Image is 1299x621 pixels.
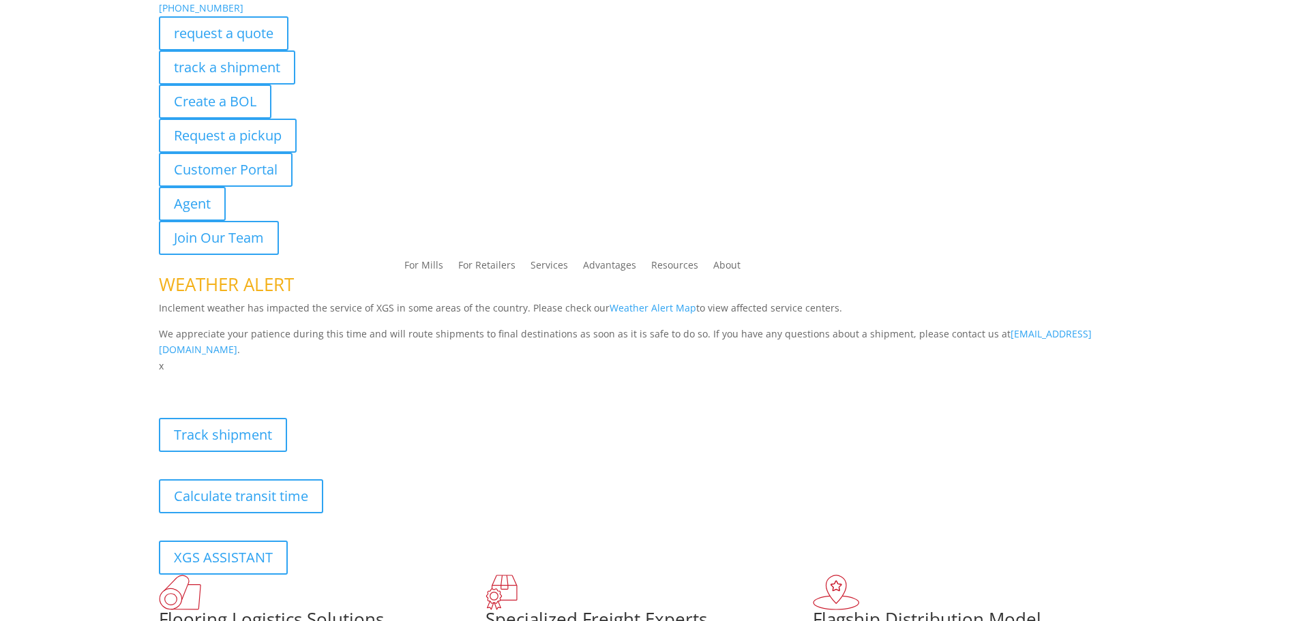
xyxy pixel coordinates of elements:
a: Services [531,260,568,275]
p: We appreciate your patience during this time and will route shipments to final destinations as so... [159,326,1141,359]
img: xgs-icon-focused-on-flooring-red [486,575,518,610]
p: x [159,358,1141,374]
a: For Retailers [458,260,516,275]
img: xgs-icon-total-supply-chain-intelligence-red [159,575,201,610]
a: Create a BOL [159,85,271,119]
a: Join Our Team [159,221,279,255]
a: request a quote [159,16,288,50]
a: Resources [651,260,698,275]
a: About [713,260,741,275]
a: [PHONE_NUMBER] [159,1,243,14]
a: XGS ASSISTANT [159,541,288,575]
img: xgs-icon-flagship-distribution-model-red [813,575,860,610]
a: Request a pickup [159,119,297,153]
span: WEATHER ALERT [159,272,294,297]
a: Customer Portal [159,153,293,187]
b: Visibility, transparency, and control for your entire supply chain. [159,376,463,389]
p: Inclement weather has impacted the service of XGS in some areas of the country. Please check our ... [159,300,1141,326]
a: track a shipment [159,50,295,85]
a: Track shipment [159,418,287,452]
a: Agent [159,187,226,221]
a: Advantages [583,260,636,275]
a: Calculate transit time [159,479,323,513]
a: Weather Alert Map [610,301,696,314]
a: For Mills [404,260,443,275]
